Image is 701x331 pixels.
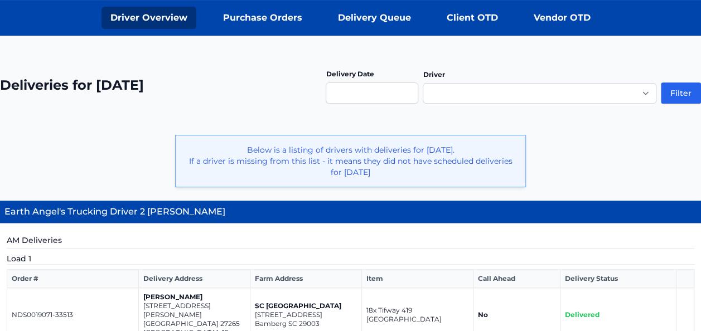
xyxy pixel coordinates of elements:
label: Driver [423,70,444,79]
h5: AM Deliveries [7,235,694,249]
p: [PERSON_NAME] [143,293,245,301]
button: Filter [661,82,701,104]
p: [STREET_ADDRESS] [255,310,357,319]
a: Driver Overview [101,7,196,29]
th: Order # [7,270,139,288]
th: Delivery Address [139,270,250,288]
p: [GEOGRAPHIC_DATA] 27265 [143,319,245,328]
th: Delivery Status [560,270,676,288]
a: Vendor OTD [525,7,600,29]
span: Delivered [565,310,600,319]
strong: No [478,310,488,319]
label: Delivery Date [326,70,374,78]
p: Bamberg SC 29003 [255,319,357,328]
th: Call Ahead [473,270,560,288]
p: Below is a listing of drivers with deliveries for [DATE]. If a driver is missing from this list -... [185,144,516,178]
p: SC [GEOGRAPHIC_DATA] [255,301,357,310]
th: Item [362,270,473,288]
th: Farm Address [250,270,362,288]
a: Purchase Orders [214,7,311,29]
h5: Load 1 [7,253,694,265]
a: Delivery Queue [329,7,420,29]
p: NDS0019071-33513 [12,310,134,319]
a: Client OTD [438,7,507,29]
p: [STREET_ADDRESS][PERSON_NAME] [143,301,245,319]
